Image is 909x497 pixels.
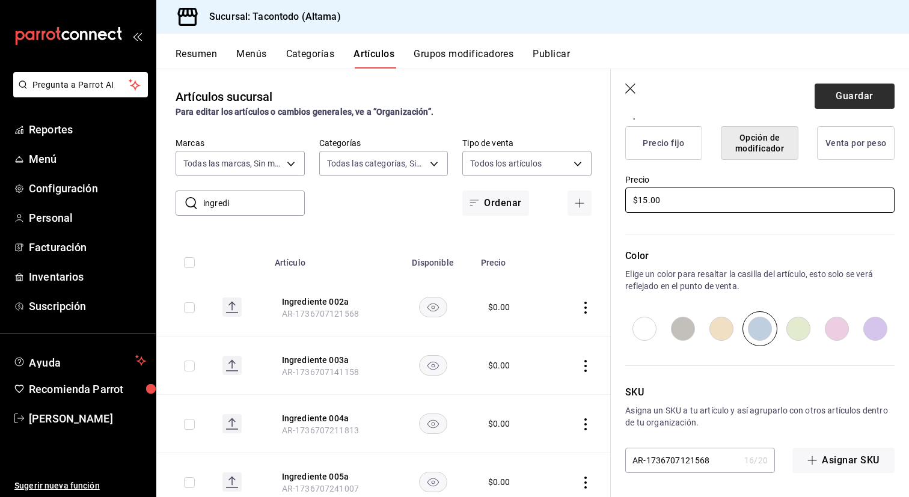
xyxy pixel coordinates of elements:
[282,296,378,308] button: edit-product-location
[176,48,217,69] button: Resumen
[414,48,513,69] button: Grupos modificadores
[286,48,335,69] button: Categorías
[533,48,570,69] button: Publicar
[319,139,448,147] label: Categorías
[462,191,528,216] button: Ordenar
[327,157,426,169] span: Todas las categorías, Sin categoría
[625,175,895,184] label: Precio
[29,298,146,314] span: Suscripción
[176,48,909,69] div: navigation tabs
[29,269,146,285] span: Inventarios
[282,354,378,366] button: edit-product-location
[13,72,148,97] button: Pregunta a Parrot AI
[176,107,433,117] strong: Para editar los artículos o cambios generales, ve a “Organización”.
[744,454,768,466] div: 16 / 20
[29,353,130,368] span: Ayuda
[470,157,542,169] span: Todos los artículos
[625,385,895,400] p: SKU
[580,477,592,489] button: actions
[282,425,359,435] span: AR-1736707211813
[282,412,378,424] button: edit-product-location
[32,79,129,91] span: Pregunta a Parrot AI
[282,367,359,377] span: AR-1736707141158
[488,476,510,488] div: $ 0.00
[488,418,510,430] div: $ 0.00
[353,48,394,69] button: Artículos
[817,126,895,160] button: Venta por peso
[419,472,447,492] button: availability-product
[132,31,142,41] button: open_drawer_menu
[488,301,510,313] div: $ 0.00
[236,48,266,69] button: Menús
[29,410,146,427] span: [PERSON_NAME]
[282,471,378,483] button: edit-product-location
[200,10,341,24] h3: Sucursal: Tacontodo (Altama)
[29,180,146,197] span: Configuración
[393,240,474,278] th: Disponible
[282,484,359,493] span: AR-1736707241007
[474,240,546,278] th: Precio
[29,210,146,226] span: Personal
[8,87,148,100] a: Pregunta a Parrot AI
[419,413,447,434] button: availability-product
[792,448,895,473] button: Asignar SKU
[419,355,447,376] button: availability-product
[419,297,447,317] button: availability-product
[580,418,592,430] button: actions
[488,359,510,371] div: $ 0.00
[29,239,146,255] span: Facturación
[625,126,702,160] button: Precio fijo
[580,302,592,314] button: actions
[462,139,592,147] label: Tipo de venta
[29,151,146,167] span: Menú
[268,240,393,278] th: Artículo
[29,381,146,397] span: Recomienda Parrot
[625,268,895,292] p: Elige un color para resaltar la casilla del artículo, esto solo se verá reflejado en el punto de ...
[580,360,592,372] button: actions
[625,404,895,428] p: Asigna un SKU a tu artículo y así agruparlo con otros artículos dentro de tu organización.
[282,309,359,319] span: AR-1736707121568
[815,84,895,109] button: Guardar
[176,88,272,106] div: Artículos sucursal
[14,480,146,492] span: Sugerir nueva función
[176,139,305,147] label: Marcas
[29,121,146,138] span: Reportes
[183,157,283,169] span: Todas las marcas, Sin marca
[625,249,895,263] p: Color
[203,191,305,215] input: Buscar artículo
[625,188,895,213] input: $0.00
[721,126,798,160] button: Opción de modificador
